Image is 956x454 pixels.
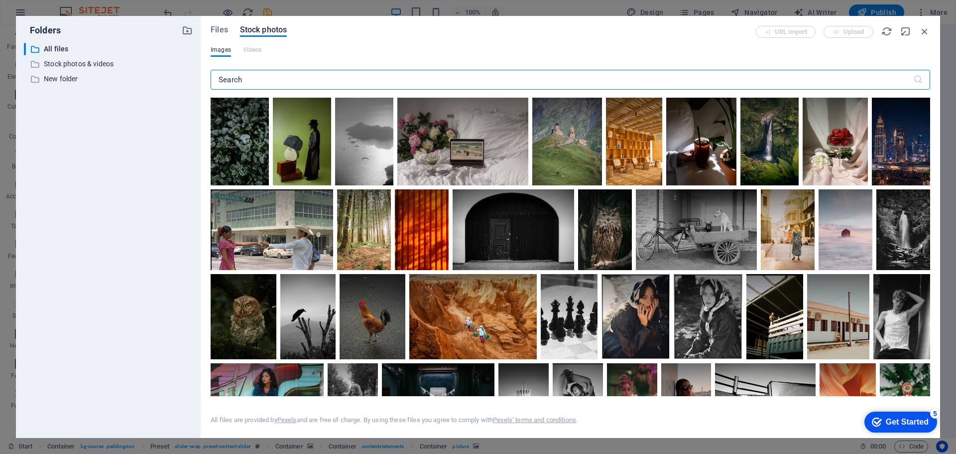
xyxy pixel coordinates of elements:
p: Stock photos & videos [44,58,174,70]
p: Folders [24,24,61,37]
i: Close [919,26,930,37]
p: New folder [44,73,174,85]
a: Pexels [277,416,297,424]
div: Get Started 5 items remaining, 0% complete [8,5,81,26]
div: New folder [24,73,193,85]
div: All files are provided by and are free of charge. By using these files you agree to comply with . [211,416,578,425]
p: All files [44,43,174,55]
a: Pexels’ terms and conditions [493,416,576,424]
span: Files [211,24,228,36]
input: Search [211,70,913,90]
i: Reload [881,26,892,37]
div: Get Started [29,11,72,20]
span: Stock photos [240,24,287,36]
i: Minimize [900,26,911,37]
span: This file type is not supported by this element [243,44,262,56]
span: Images [211,44,231,56]
div: Stock photos & videos [24,58,193,70]
div: ​ [24,43,26,55]
i: Create new folder [182,25,193,36]
div: 5 [74,2,84,12]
